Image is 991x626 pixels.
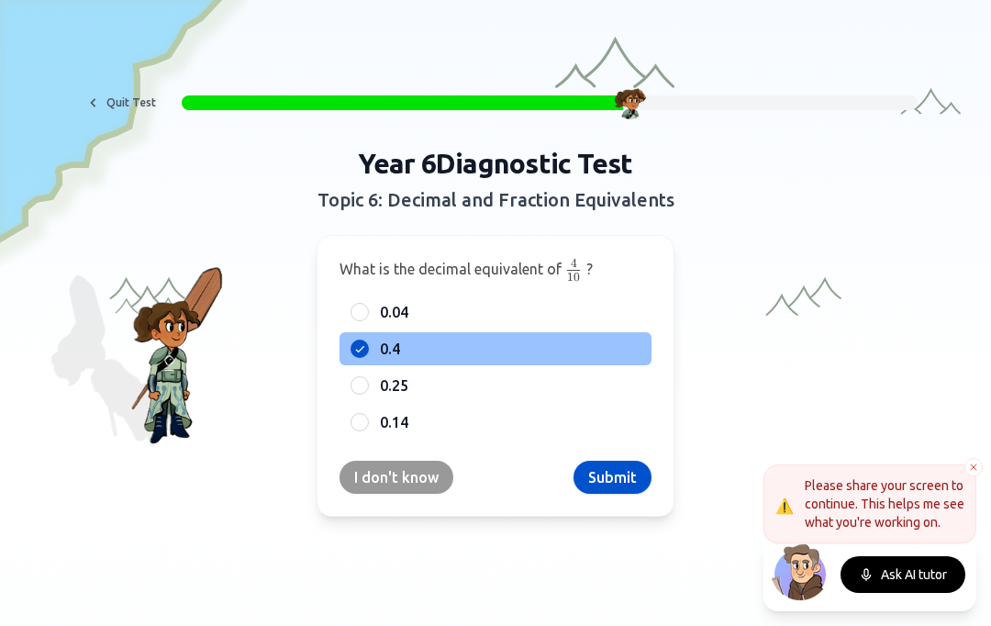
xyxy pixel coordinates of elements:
[73,88,167,117] button: Quit Test
[805,476,964,531] p: Please share your screen to continue. This helps me see what you're working on.
[158,147,833,180] h1: Year 6 Diagnostic Test
[580,260,582,274] span: ​
[340,461,453,494] button: I don't know
[567,270,580,285] span: 10
[573,461,651,494] button: Submit
[158,187,833,213] h2: Topic 6: Decimal and Fraction Equivalents
[380,301,408,323] span: 0.04
[775,495,794,513] div: ⚠️
[614,86,647,119] img: Character
[586,261,593,277] span: ?
[340,261,562,277] span: What is the decimal equivalent of
[571,256,577,271] span: 4
[380,374,408,397] span: 0.25
[771,542,830,600] img: North
[841,556,965,593] button: Ask AI tutor
[380,338,400,360] span: 0.4
[380,411,408,433] span: 0.14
